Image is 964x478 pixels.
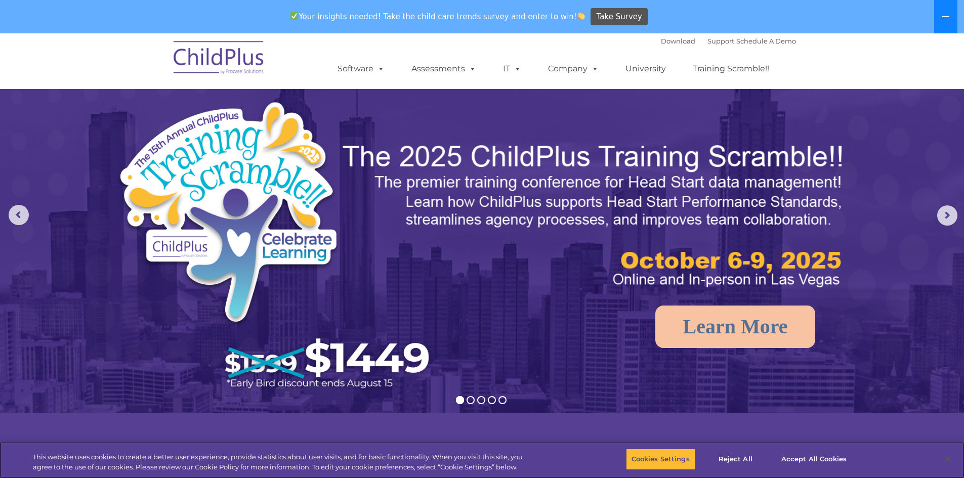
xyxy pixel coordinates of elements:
[33,452,530,472] div: This website uses cookies to create a better user experience, provide statistics about user visit...
[655,306,816,348] a: Learn More
[493,59,531,79] a: IT
[286,7,590,26] span: Your insights needed! Take the child care trends survey and enter to win!
[169,34,270,84] img: ChildPlus by Procare Solutions
[661,37,796,45] font: |
[736,37,796,45] a: Schedule A Demo
[661,37,695,45] a: Download
[401,59,486,79] a: Assessments
[577,12,585,20] img: 👏
[538,59,609,79] a: Company
[707,37,734,45] a: Support
[776,449,852,470] button: Accept All Cookies
[615,59,676,79] a: University
[626,449,695,470] button: Cookies Settings
[683,59,779,79] a: Training Scramble!!
[704,449,767,470] button: Reject All
[597,8,642,26] span: Take Survey
[591,8,648,26] a: Take Survey
[937,448,959,470] button: Close
[327,59,395,79] a: Software
[290,12,298,20] img: ✅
